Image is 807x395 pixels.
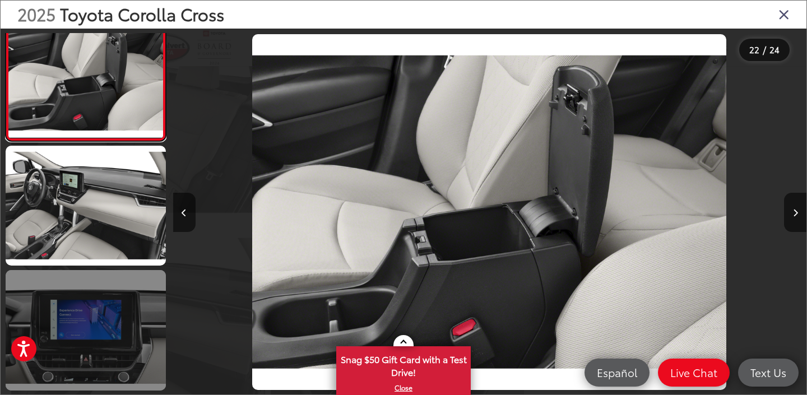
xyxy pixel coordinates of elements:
[784,193,806,232] button: Next image
[762,46,767,54] span: /
[337,347,470,382] span: Snag $50 Gift Card with a Test Drive!
[17,2,55,26] span: 2025
[252,34,726,390] img: 2025 Toyota Corolla Cross L
[591,365,643,379] span: Español
[665,365,723,379] span: Live Chat
[738,359,799,387] a: Text Us
[60,2,224,26] span: Toyota Corolla Cross
[745,365,792,379] span: Text Us
[173,34,806,390] div: 2025 Toyota Corolla Cross L 21
[769,43,780,55] span: 24
[4,145,167,267] img: 2025 Toyota Corolla Cross L
[749,43,759,55] span: 22
[173,193,196,232] button: Previous image
[778,7,790,21] i: Close gallery
[585,359,650,387] a: Español
[658,359,730,387] a: Live Chat
[7,20,164,138] img: 2025 Toyota Corolla Cross L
